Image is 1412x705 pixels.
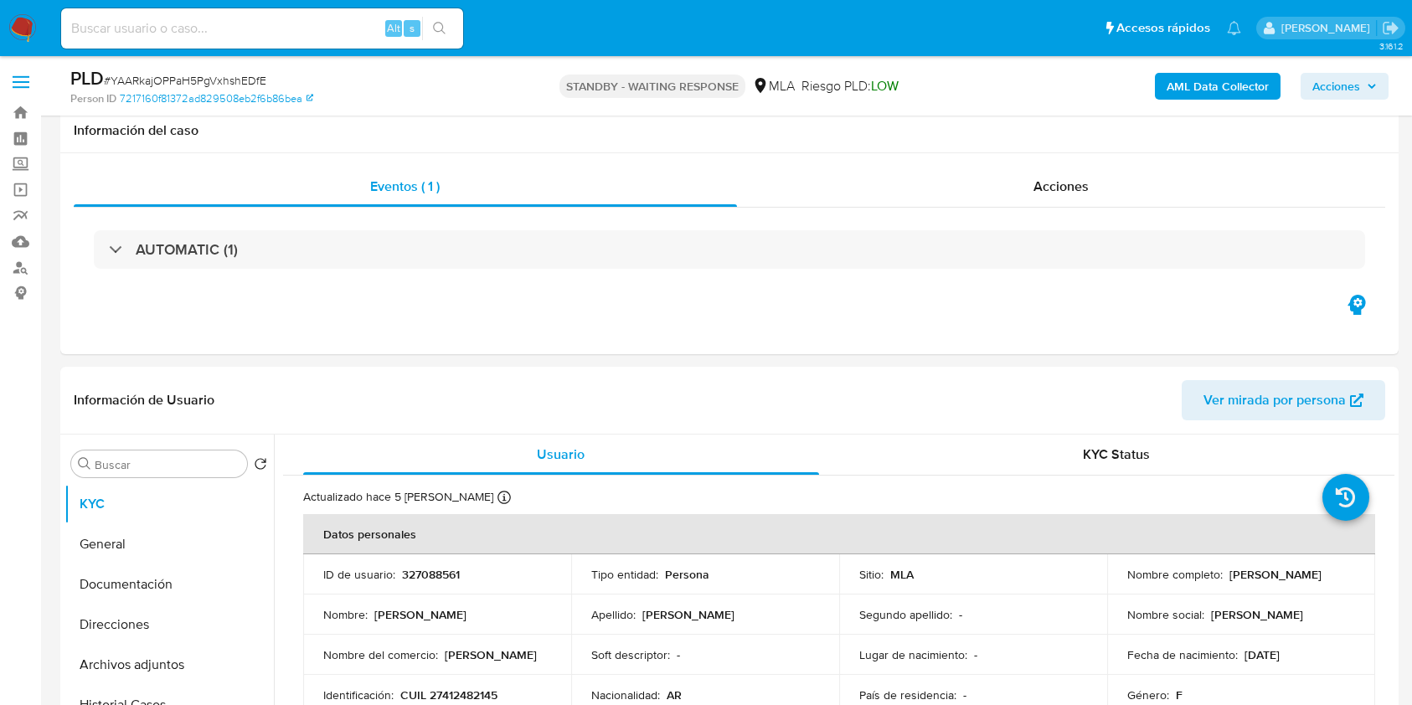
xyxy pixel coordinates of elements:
p: [PERSON_NAME] [1229,567,1322,582]
p: 327088561 [402,567,460,582]
p: - [959,607,962,622]
p: [PERSON_NAME] [1211,607,1303,622]
p: - [974,647,977,662]
span: Riesgo PLD: [801,77,899,95]
p: Persona [665,567,709,582]
p: Género : [1127,687,1169,702]
button: Direcciones [64,605,274,645]
p: juanbautista.fernandez@mercadolibre.com [1281,20,1376,36]
a: Notificaciones [1227,21,1241,35]
span: Alt [387,20,400,36]
p: MLA [890,567,914,582]
p: Lugar de nacimiento : [859,647,967,662]
button: Buscar [78,457,91,471]
p: Sitio : [859,567,884,582]
th: Datos personales [303,514,1375,554]
button: Documentación [64,564,274,605]
button: Volver al orden por defecto [254,457,267,476]
b: Person ID [70,91,116,106]
span: Acciones [1312,73,1360,100]
span: KYC Status [1083,445,1150,464]
p: Nombre completo : [1127,567,1223,582]
span: Usuario [537,445,585,464]
p: Apellido : [591,607,636,622]
input: Buscar [95,457,240,472]
p: F [1176,687,1183,702]
h1: Información del caso [74,122,1385,139]
b: AML Data Collector [1167,73,1269,100]
h3: AUTOMATIC (1) [136,240,238,259]
p: Nombre social : [1127,607,1204,622]
p: [PERSON_NAME] [374,607,466,622]
button: General [64,524,274,564]
div: MLA [752,77,795,95]
p: Nacionalidad : [591,687,660,702]
p: País de residencia : [859,687,956,702]
button: Ver mirada por persona [1182,380,1385,420]
p: Tipo entidad : [591,567,658,582]
span: s [410,20,415,36]
p: [PERSON_NAME] [642,607,734,622]
p: - [677,647,680,662]
span: # YAARkajOPPaH5PgVxhshEDfE [104,72,266,89]
p: Fecha de nacimiento : [1127,647,1238,662]
button: search-icon [422,17,456,40]
p: [PERSON_NAME] [445,647,537,662]
b: PLD [70,64,104,91]
span: Ver mirada por persona [1203,380,1346,420]
p: AR [667,687,682,702]
button: Archivos adjuntos [64,645,274,685]
span: LOW [871,76,899,95]
p: ID de usuario : [323,567,395,582]
span: Accesos rápidos [1116,19,1210,37]
a: Salir [1382,19,1399,37]
p: Actualizado hace 5 [PERSON_NAME] [303,489,493,505]
p: Soft descriptor : [591,647,670,662]
input: Buscar usuario o caso... [61,18,463,39]
span: Acciones [1033,177,1089,196]
h1: Información de Usuario [74,392,214,409]
a: 7217160f81372ad829508eb2f6b86bea [120,91,313,106]
p: STANDBY - WAITING RESPONSE [559,75,745,98]
button: Acciones [1301,73,1389,100]
p: Nombre : [323,607,368,622]
p: Segundo apellido : [859,607,952,622]
p: Nombre del comercio : [323,647,438,662]
span: Eventos ( 1 ) [370,177,440,196]
p: Identificación : [323,687,394,702]
button: AML Data Collector [1155,73,1281,100]
div: AUTOMATIC (1) [94,230,1365,269]
p: [DATE] [1245,647,1280,662]
button: KYC [64,484,274,524]
p: CUIL 27412482145 [400,687,497,702]
p: - [963,687,966,702]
